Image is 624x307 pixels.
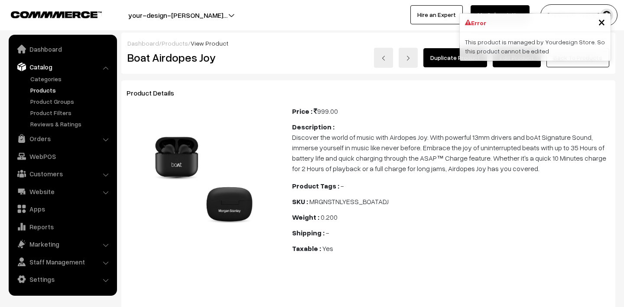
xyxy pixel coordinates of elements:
a: Categories [28,74,114,83]
span: - [326,228,329,237]
a: Customers [11,166,114,182]
button: Close [598,15,605,28]
span: View Product [191,40,228,47]
a: Product Groups [28,97,114,106]
button: your-design-[PERSON_NAME]… [98,4,258,26]
a: Duplicate Product [423,48,487,67]
span: 0.200 [321,213,338,221]
span: Yes [322,244,333,253]
b: Weight : [292,213,319,221]
a: Hire an Expert [410,5,463,24]
a: Orders [11,131,114,146]
div: / / [127,39,609,48]
a: Dashboard [127,40,159,47]
h2: Boat Airdopes Joy [127,51,279,64]
a: Product Filters [28,108,114,117]
span: - [341,182,344,190]
b: Product Tags : [292,182,339,190]
b: Description : [292,122,335,131]
button: [PERSON_NAME] N.P [540,4,617,26]
b: SKU : [292,197,308,206]
a: Dashboard [11,41,114,57]
a: Apps [11,201,114,217]
a: Marketing [11,236,114,252]
a: Catalog [11,59,114,75]
div: 999.00 [292,106,610,116]
img: 17475766658382Morgan_Stanley_Boat_Airdopes_Joy_Preview.jpg [130,109,276,255]
img: right-arrow.png [406,56,411,61]
span: Product Details [127,89,185,97]
img: COMMMERCE [11,11,102,18]
a: COMMMERCE [11,9,87,19]
b: Price : [292,107,312,116]
a: Reports [11,219,114,234]
a: Staff Management [11,254,114,270]
a: Website [11,184,114,199]
b: Shipping : [292,228,325,237]
a: Products [28,86,114,95]
span: MRGNSTNLYESS_BOATADJ [309,197,389,206]
div: This product is managed by Yourdesign Store. So this product cannot be edited [460,32,611,61]
a: Reviews & Ratings [28,119,114,129]
b: Taxable : [292,244,321,253]
img: left-arrow.png [381,56,386,61]
a: Settings [11,271,114,287]
a: WebPOS [11,149,114,164]
a: Products [162,40,188,47]
p: Discover the world of music with Airdopes Joy. With powerful 13mm drivers and boAt Signature Soun... [292,132,610,174]
span: × [598,13,605,30]
img: user [600,9,613,22]
a: My Subscription [471,5,530,24]
strong: Error [471,18,486,27]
